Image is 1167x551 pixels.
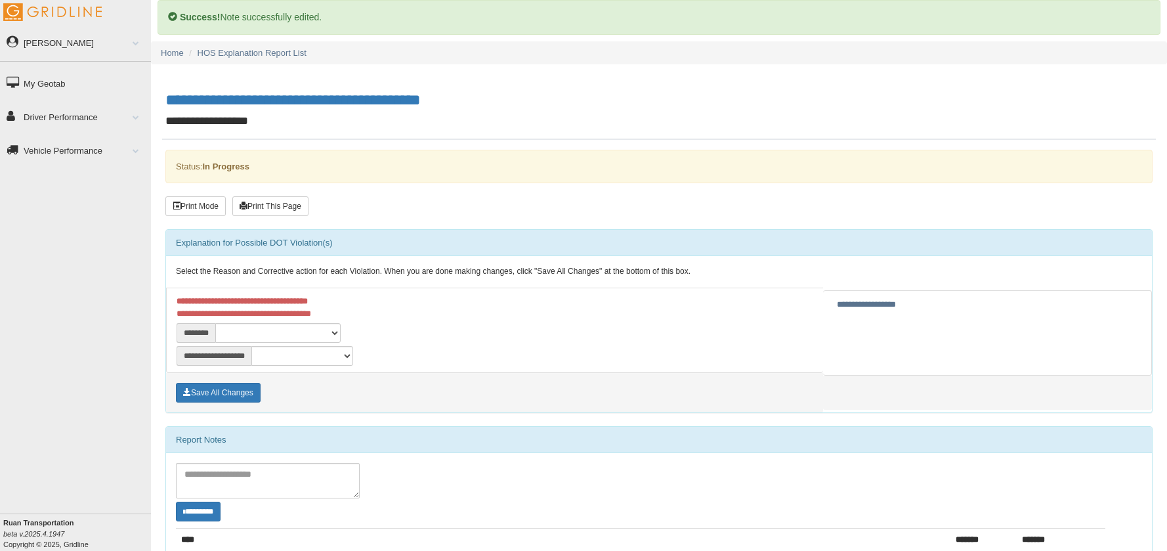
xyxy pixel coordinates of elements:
[232,196,308,216] button: Print This Page
[166,256,1152,288] div: Select the Reason and Corrective action for each Violation. When you are done making changes, cli...
[166,427,1152,453] div: Report Notes
[202,162,249,171] strong: In Progress
[165,196,226,216] button: Print Mode
[176,383,261,403] button: Save
[3,518,151,550] div: Copyright © 2025, Gridline
[165,150,1153,183] div: Status:
[161,48,184,58] a: Home
[166,230,1152,256] div: Explanation for Possible DOT Violation(s)
[198,48,307,58] a: HOS Explanation Report List
[180,12,220,22] b: Success!
[3,519,74,527] b: Ruan Transportation
[176,502,221,521] button: Change Filter Options
[3,3,102,21] img: Gridline
[3,530,64,538] i: beta v.2025.4.1947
